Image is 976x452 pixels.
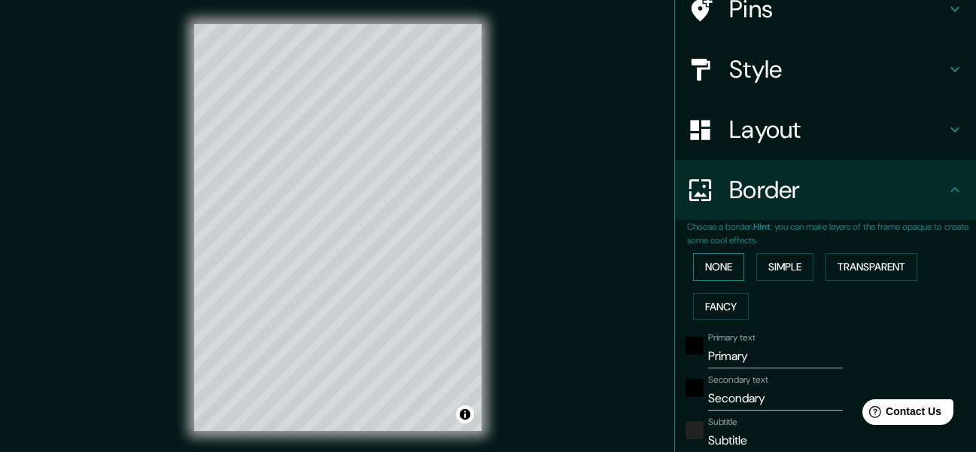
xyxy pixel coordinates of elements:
[708,331,755,344] label: Primary text
[708,374,768,386] label: Secondary text
[686,337,704,355] button: black
[687,220,976,247] p: Choose a border. : you can make layers of the frame opaque to create some cool effects.
[708,416,737,429] label: Subtitle
[729,175,946,205] h4: Border
[729,54,946,84] h4: Style
[675,160,976,220] div: Border
[456,405,474,423] button: Toggle attribution
[686,421,704,439] button: color-222222
[686,379,704,397] button: black
[675,99,976,160] div: Layout
[675,39,976,99] div: Style
[842,393,959,435] iframe: Help widget launcher
[753,221,771,233] b: Hint
[693,253,744,281] button: None
[756,253,813,281] button: Simple
[729,115,946,145] h4: Layout
[825,253,917,281] button: Transparent
[693,293,749,321] button: Fancy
